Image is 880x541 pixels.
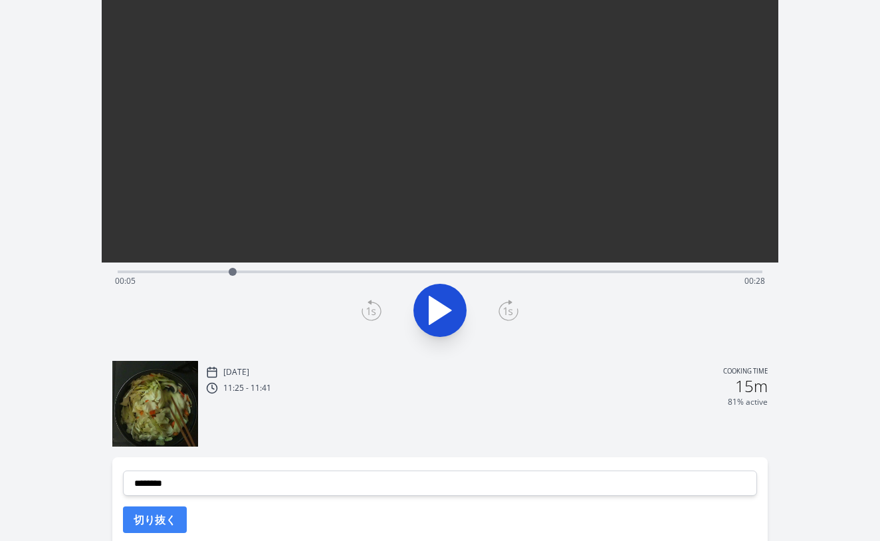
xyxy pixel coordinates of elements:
[115,275,136,286] span: 00:05
[728,397,768,407] p: 81% active
[223,383,271,393] p: 11:25 - 11:41
[223,367,249,378] p: [DATE]
[123,506,187,533] button: 切り抜く
[112,361,198,447] img: 250828022609_thumb.jpeg
[723,366,768,378] p: Cooking time
[744,275,765,286] span: 00:28
[735,378,768,394] h2: 15m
